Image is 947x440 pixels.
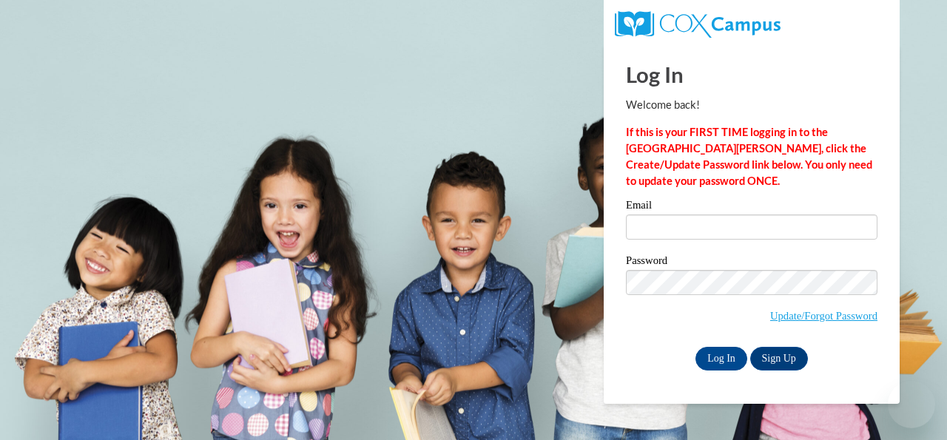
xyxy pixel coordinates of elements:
input: Log In [695,347,747,370]
label: Password [626,255,877,270]
strong: If this is your FIRST TIME logging in to the [GEOGRAPHIC_DATA][PERSON_NAME], click the Create/Upd... [626,126,872,187]
label: Email [626,200,877,214]
img: COX Campus [615,11,781,38]
iframe: Button to launch messaging window [888,381,935,428]
h1: Log In [626,59,877,89]
p: Welcome back! [626,97,877,113]
a: Sign Up [750,347,808,370]
a: Update/Forgot Password [770,310,877,322]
